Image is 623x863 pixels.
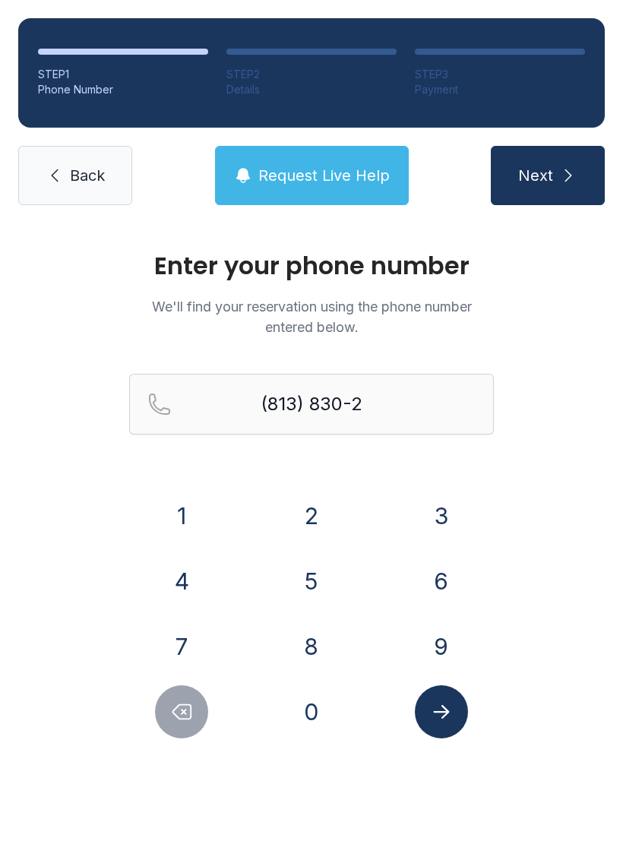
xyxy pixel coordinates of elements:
div: STEP 3 [415,67,585,82]
h1: Enter your phone number [129,254,494,278]
span: Next [518,165,553,186]
button: 3 [415,489,468,542]
div: Details [226,82,397,97]
input: Reservation phone number [129,374,494,435]
div: STEP 1 [38,67,208,82]
button: 4 [155,555,208,608]
button: 6 [415,555,468,608]
p: We'll find your reservation using the phone number entered below. [129,296,494,337]
button: 5 [285,555,338,608]
button: Delete number [155,685,208,738]
button: 2 [285,489,338,542]
div: Payment [415,82,585,97]
button: 1 [155,489,208,542]
div: STEP 2 [226,67,397,82]
span: Request Live Help [258,165,390,186]
button: 0 [285,685,338,738]
div: Phone Number [38,82,208,97]
span: Back [70,165,105,186]
button: 8 [285,620,338,673]
button: 9 [415,620,468,673]
button: 7 [155,620,208,673]
button: Submit lookup form [415,685,468,738]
